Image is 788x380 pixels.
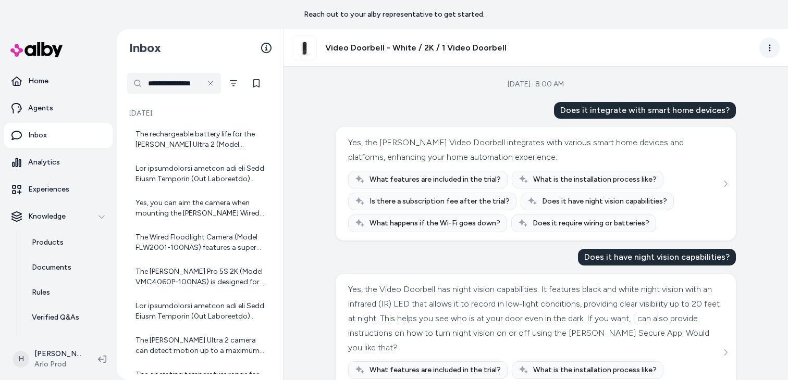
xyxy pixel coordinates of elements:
div: [DATE] · 8:00 AM [508,79,564,90]
a: The Wired Floodlight Camera (Model FLW2001-100NAS) features a super bright floodlight with adjust... [127,226,273,259]
a: The [PERSON_NAME] Pro 5S 2K (Model VMC4060P-100NAS) is designed for both indoor and outdoor use a... [127,260,273,294]
span: What happens if the Wi-Fi goes down? [370,218,500,229]
a: Rules [21,280,113,305]
p: Agents [28,103,53,113]
span: What features are included in the trial? [370,174,501,185]
p: Products [32,237,64,248]
span: What features are included in the trial? [370,365,501,375]
a: Agents [4,96,113,121]
h2: Inbox [129,40,161,56]
div: Yes, you can aim the camera when mounting the [PERSON_NAME] Wired Floodlight Camera. The floodlig... [136,198,266,219]
img: alby Logo [10,42,63,57]
p: Rules [32,287,50,298]
span: Does it have night vision capabilities? [542,196,667,207]
p: [PERSON_NAME] [34,349,81,359]
p: Inbox [28,130,47,141]
p: Experiences [28,184,69,195]
div: The [PERSON_NAME] Ultra 2 camera can detect motion up to a maximum distance of 25 feet (7.5 meter... [136,335,266,356]
span: Is there a subscription fee after the trial? [370,196,510,207]
p: Reach out to your alby representative to get started. [304,9,485,20]
a: Verified Q&As [21,305,113,330]
div: Does it integrate with smart home devices? [554,102,736,119]
span: What is the installation process like? [533,365,657,375]
div: The [PERSON_NAME] Pro 5S 2K (Model VMC4060P-100NAS) is designed for both indoor and outdoor use a... [136,267,266,287]
button: Filter [223,73,244,94]
span: What is the installation process like? [533,174,657,185]
button: See more [719,178,732,190]
div: Yes, the Video Doorbell has night vision capabilities. It features black and white night vision w... [348,282,721,355]
a: Analytics [4,150,113,175]
p: Verified Q&As [32,312,79,323]
div: The rechargeable battery life for the [PERSON_NAME] Ultra 2 (Model VMC5040-200NAS) is typically f... [136,129,266,150]
img: doorbell-1-cam-w.png [292,36,316,60]
a: Yes, you can aim the camera when mounting the [PERSON_NAME] Wired Floodlight Camera. The floodlig... [127,192,273,225]
a: Products [21,230,113,255]
a: Lor ipsumdolorsi ametcon adi eli Sedd Eiusm Temporin (0ut Laboreetdo) magnaali eni admi veniam: q... [127,295,273,328]
span: H [13,351,29,368]
a: The [PERSON_NAME] Ultra 2 camera can detect motion up to a maximum distance of 25 feet (7.5 meter... [127,329,273,362]
button: H[PERSON_NAME]Arlo Prod [6,343,90,376]
h3: Video Doorbell - White / 2K / 1 Video Doorbell [325,42,507,54]
p: Home [28,76,48,86]
div: Does it have night vision capabilities? [578,249,736,265]
span: Does it require wiring or batteries? [533,218,649,229]
p: Documents [32,262,71,273]
div: Lor ipsumdolorsi ametcon adi eli Sedd Eiusm Temporin (0ut Laboreetdo) magnaali eni admi veniam: q... [136,163,266,184]
a: Home [4,69,113,94]
div: The Wired Floodlight Camera (Model FLW2001-100NAS) features a super bright floodlight with adjust... [136,232,266,253]
a: Documents [21,255,113,280]
button: See more [719,346,732,359]
a: Lor ipsumdolorsi ametcon adi eli Sedd Eiusm Temporin (0ut Laboreetdo) magnaali eni admi veniam: q... [127,157,273,191]
div: Lor ipsumdolorsi ametcon adi eli Sedd Eiusm Temporin (0ut Laboreetdo) magnaali eni admi veniam: q... [136,301,266,322]
p: [DATE] [127,108,273,119]
a: Reviews [21,330,113,355]
a: Inbox [4,123,113,148]
p: Knowledge [28,211,66,222]
a: The rechargeable battery life for the [PERSON_NAME] Ultra 2 (Model VMC5040-200NAS) is typically f... [127,123,273,156]
button: Knowledge [4,204,113,229]
p: Analytics [28,157,60,168]
div: Yes, the [PERSON_NAME] Video Doorbell integrates with various smart home devices and platforms, e... [348,135,721,164]
a: Experiences [4,177,113,202]
span: Arlo Prod [34,359,81,370]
